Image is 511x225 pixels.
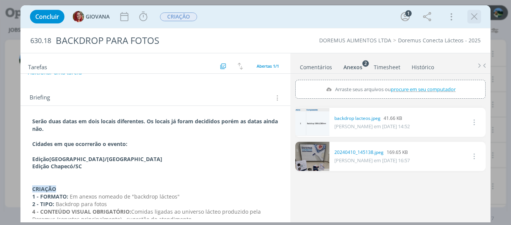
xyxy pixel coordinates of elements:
strong: Serão duas datas em dois locais diferentes. Os locais já foram decididos porém as datas ainda não. [32,118,279,132]
span: [PERSON_NAME] em [DATE] 14:52 [334,123,410,130]
label: Arraste seus arquivos ou [323,84,458,94]
div: 169.65 KB [334,149,410,156]
span: GIOVANA [86,14,110,19]
strong: Edição [32,155,49,163]
button: CRIAÇÃO [160,12,198,22]
span: Comidas ligadas ao universo lácteo produzido pela Doremus (sorvetes principalmente) - sugestão do... [32,208,262,223]
div: dialog [20,5,491,222]
div: BACKDROP PARA FOTOS [53,31,290,50]
strong: CRIAÇÃO [32,185,56,192]
a: Doremus Conecta Lácteos - 2025 [398,37,481,44]
strong: [GEOGRAPHIC_DATA]/[GEOGRAPHIC_DATA] [49,155,162,163]
strong: 2 - TIPO: [32,200,54,208]
strong: 4 - CONTEÚDO VISUAL OBRIGATÓRIO: [32,208,131,215]
strong: Cidades em que ocorrerão o evento: [32,140,127,147]
button: Concluir [30,10,64,23]
img: arrow-down-up.svg [238,63,243,70]
a: Histórico [411,60,434,71]
span: Em anexos nomeado de "backdrop lácteos" [70,193,180,200]
span: procure em seu computador [391,86,456,93]
div: 41.66 KB [334,115,410,122]
sup: 2 [362,60,369,67]
span: [PERSON_NAME] em [DATE] 16:57 [334,157,410,164]
button: GGIOVANA [73,11,110,22]
img: G [73,11,84,22]
strong: Edição Chapecó/SC [32,163,82,170]
span: Briefing [30,93,50,103]
span: Tarefas [28,62,47,71]
span: CRIAÇÃO [160,12,197,21]
div: 1 [405,10,412,17]
a: backdrop lacteos.jpeg [334,115,381,122]
a: Timesheet [373,60,401,71]
span: Backdrop para fotos [56,200,107,208]
span: 630.18 [30,37,51,45]
strong: 1 - FORMATO: [32,193,68,200]
a: 20240410_145138.jpeg [334,149,384,156]
a: Comentários [299,60,332,71]
span: Abertas 1/1 [257,63,279,69]
a: DOREMUS ALIMENTOS LTDA [319,37,391,44]
div: Anexos [343,64,362,71]
span: Concluir [35,14,59,20]
button: 1 [399,11,411,23]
